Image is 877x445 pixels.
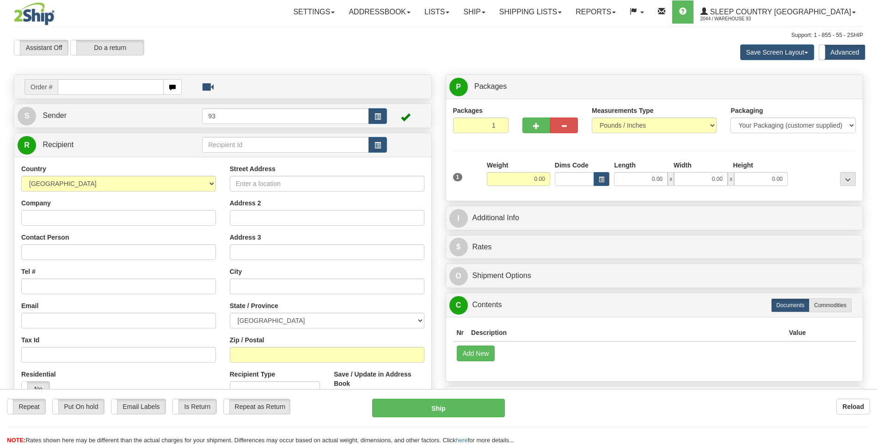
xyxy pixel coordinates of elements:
[173,399,216,414] label: Is Return
[487,161,508,170] label: Weight
[230,335,264,345] label: Zip / Postal
[18,106,202,125] a: S Sender
[449,209,468,228] span: I
[474,82,507,90] span: Packages
[569,0,623,24] a: Reports
[18,136,182,155] a: R Recipient
[43,141,74,148] span: Recipient
[449,78,468,96] span: P
[492,0,569,24] a: Shipping lists
[592,106,654,115] label: Measurements Type
[372,399,504,417] button: Ship
[674,161,692,170] label: Width
[819,45,865,60] label: Advanced
[449,77,860,96] a: P Packages
[22,382,49,396] label: No
[14,2,55,25] img: logo2044.jpg
[21,164,46,173] label: Country
[730,106,763,115] label: Packaging
[230,198,261,208] label: Address 2
[708,8,851,16] span: Sleep Country [GEOGRAPHIC_DATA]
[457,346,495,361] button: Add New
[53,399,104,414] label: Put On hold
[449,296,468,315] span: C
[230,301,278,310] label: State / Province
[230,176,424,192] input: Enter a location
[449,238,860,257] a: $Rates
[230,267,242,276] label: City
[693,0,863,24] a: Sleep Country [GEOGRAPHIC_DATA] 2044 / Warehouse 93
[71,40,144,55] label: Do a return
[43,111,67,119] span: Sender
[809,298,852,312] label: Commodities
[453,106,483,115] label: Packages
[21,233,69,242] label: Contact Person
[449,209,860,228] a: IAdditional Info
[453,324,468,341] th: Nr
[224,399,290,414] label: Repeat as Return
[21,335,39,345] label: Tax Id
[449,296,860,315] a: CContents
[555,161,589,170] label: Dims Code
[449,238,468,256] span: $
[842,403,864,410] b: Reload
[740,44,814,60] button: Save Screen Layout
[417,0,456,24] a: Lists
[456,0,492,24] a: Ship
[21,370,56,379] label: Residential
[230,370,276,379] label: Recipient Type
[456,437,468,444] a: here
[7,437,25,444] span: NOTE:
[771,298,810,312] label: Documents
[836,399,870,414] button: Reload
[700,14,770,24] span: 2044 / Warehouse 93
[733,161,753,170] label: Height
[202,108,368,124] input: Sender Id
[202,137,368,153] input: Recipient Id
[21,301,38,310] label: Email
[342,0,417,24] a: Addressbook
[668,172,674,186] span: x
[785,324,810,341] th: Value
[25,79,58,95] span: Order #
[840,172,856,186] div: ...
[230,233,261,242] label: Address 3
[334,370,424,388] label: Save / Update in Address Book
[449,267,468,285] span: O
[286,0,342,24] a: Settings
[230,164,276,173] label: Street Address
[21,198,51,208] label: Company
[18,136,36,155] span: R
[14,31,863,39] div: Support: 1 - 855 - 55 - 2SHIP
[449,266,860,285] a: OShipment Options
[111,399,166,414] label: Email Labels
[7,399,45,414] label: Repeat
[21,267,36,276] label: Tel #
[614,161,636,170] label: Length
[728,172,734,186] span: x
[856,175,876,270] iframe: chat widget
[453,173,463,181] span: 1
[18,107,36,125] span: S
[14,40,68,55] label: Assistant Off
[467,324,785,341] th: Description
